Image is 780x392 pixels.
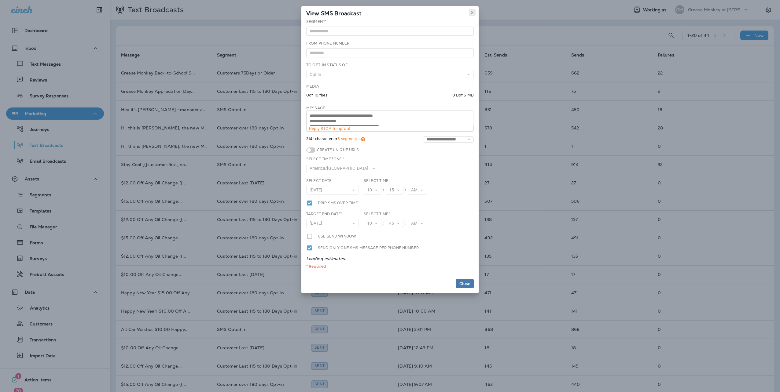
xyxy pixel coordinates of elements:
button: AM [408,186,427,195]
button: 10 [364,219,381,228]
span: 45 [389,221,396,226]
span: AM [411,187,420,193]
span: Opt In [310,72,324,77]
button: Opt In [306,70,474,79]
span: 314* characters = [306,136,365,143]
span: Reply STOP to optout [309,126,351,131]
span: America/[GEOGRAPHIC_DATA] [310,166,371,171]
label: Media [306,84,319,89]
button: Close [456,279,474,288]
span: AM [411,221,420,226]
span: 10 [367,221,374,226]
span: [DATE] [310,187,325,193]
button: AM [408,219,427,228]
button: 45 [386,219,403,228]
label: To Opt-In Status of [306,63,348,67]
span: [DATE] [310,221,325,226]
button: 15 [386,186,403,195]
label: Message [306,106,325,111]
div: : [381,186,386,195]
p: 0 of 10 files [306,93,327,98]
div: : [403,219,408,228]
div: View SMS Broadcast [301,6,479,19]
div: : [381,219,386,228]
label: Select Timezone [306,157,344,162]
span: 15 [389,187,396,193]
label: Use send window [318,233,356,240]
span: 5 segments [337,136,359,141]
span: 10 [367,187,374,193]
label: From Phone Number [306,41,349,46]
label: Target End Date [306,212,342,216]
em: Loading estimates... [306,256,349,261]
label: Create Unique URLs [315,147,359,152]
p: 0 B of 5 MB [452,93,474,98]
label: Select Time [364,178,389,183]
div: : [403,186,408,195]
label: Select Time [364,212,390,216]
label: Segment [306,19,326,24]
label: Send only one SMS message per phone number [318,245,419,251]
button: America/[GEOGRAPHIC_DATA] [306,164,379,173]
div: * Required [306,264,474,269]
button: [DATE] [306,219,359,228]
button: 10 [364,186,381,195]
button: [DATE] [306,186,359,195]
label: Drip SMS over time [318,200,358,206]
label: Select Date [306,178,332,183]
span: Close [459,281,470,286]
